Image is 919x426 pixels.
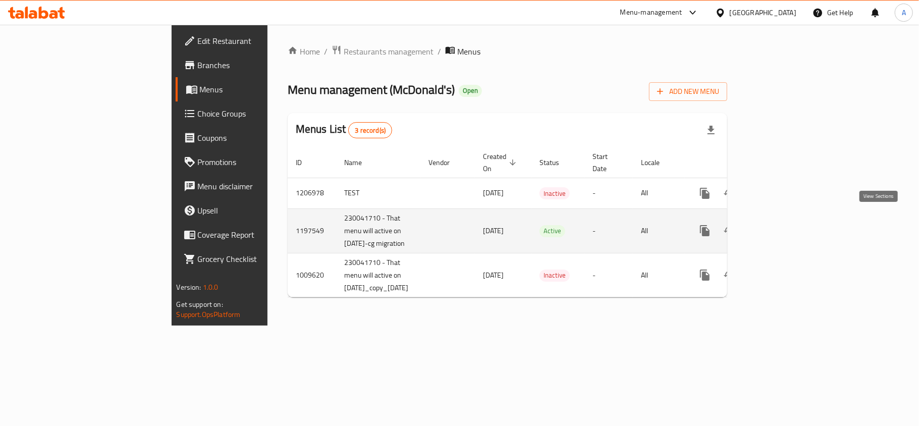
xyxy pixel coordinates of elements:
span: Grocery Checklist [198,253,317,265]
span: Status [539,156,572,169]
a: Restaurants management [332,45,434,58]
span: Version: [177,281,201,294]
span: Start Date [592,150,621,175]
div: Menu-management [620,7,682,19]
span: [DATE] [483,269,504,282]
td: TEST [336,178,420,208]
a: Menus [176,77,325,101]
span: 3 record(s) [349,126,392,135]
span: Coupons [198,132,317,144]
span: Inactive [539,270,570,281]
span: Branches [198,59,317,71]
td: - [584,208,633,253]
span: Open [459,86,482,95]
span: ID [296,156,315,169]
span: Name [344,156,375,169]
table: enhanced table [288,147,798,298]
a: Edit Restaurant [176,29,325,53]
div: Inactive [539,187,570,199]
a: Choice Groups [176,101,325,126]
span: Promotions [198,156,317,168]
span: Active [539,225,565,237]
td: 230041710 - That menu will active on [DATE]_copy_[DATE] [336,253,420,297]
span: Get support on: [177,298,223,311]
span: Menus [457,45,480,58]
span: Inactive [539,188,570,199]
div: Inactive [539,270,570,282]
a: Branches [176,53,325,77]
h2: Menus List [296,122,392,138]
span: Menus [200,83,317,95]
button: Change Status [717,263,741,287]
li: / [438,45,441,58]
button: Change Status [717,181,741,205]
a: Promotions [176,150,325,174]
span: Restaurants management [344,45,434,58]
span: 1.0.0 [203,281,219,294]
span: [DATE] [483,224,504,237]
td: - [584,178,633,208]
td: All [633,253,685,297]
span: Menu management ( McDonald's ) [288,78,455,101]
div: Total records count [348,122,392,138]
button: more [693,263,717,287]
button: more [693,181,717,205]
button: more [693,219,717,243]
span: Upsell [198,204,317,217]
a: Coupons [176,126,325,150]
span: A [902,7,906,18]
span: Locale [641,156,673,169]
button: Add New Menu [649,82,727,101]
a: Upsell [176,198,325,223]
td: All [633,178,685,208]
div: Open [459,85,482,97]
span: Edit Restaurant [198,35,317,47]
div: [GEOGRAPHIC_DATA] [730,7,796,18]
a: Menu disclaimer [176,174,325,198]
nav: breadcrumb [288,45,728,58]
li: / [324,45,328,58]
td: All [633,208,685,253]
span: Coverage Report [198,229,317,241]
a: Support.OpsPlatform [177,308,241,321]
span: Menu disclaimer [198,180,317,192]
td: - [584,253,633,297]
span: Choice Groups [198,108,317,120]
a: Coverage Report [176,223,325,247]
span: [DATE] [483,186,504,199]
th: Actions [685,147,798,178]
span: Vendor [428,156,463,169]
span: Created On [483,150,519,175]
span: Add New Menu [657,85,719,98]
a: Grocery Checklist [176,247,325,271]
td: 230041710 - That menu will active on [DATE]-cg migration [336,208,420,253]
div: Export file [699,118,723,142]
